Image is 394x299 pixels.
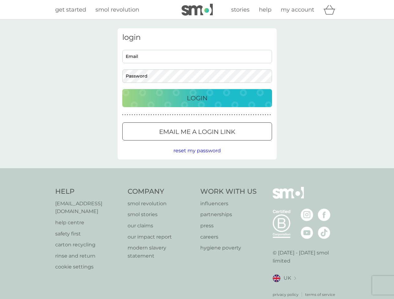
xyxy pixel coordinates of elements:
[246,113,247,116] p: ●
[129,113,130,116] p: ●
[231,5,250,14] a: stories
[128,200,194,208] a: smol revolution
[128,187,194,197] h4: Company
[273,274,280,282] img: UK flag
[301,226,313,239] img: visit the smol Youtube page
[141,113,143,116] p: ●
[200,233,257,241] a: careers
[208,113,209,116] p: ●
[273,249,339,265] p: © [DATE] - [DATE] smol limited
[284,274,291,282] span: UK
[267,113,269,116] p: ●
[210,113,212,116] p: ●
[55,263,122,271] a: cookie settings
[128,244,194,260] a: modern slavery statement
[231,113,233,116] p: ●
[170,113,171,116] p: ●
[55,252,122,260] p: rinse and return
[270,113,271,116] p: ●
[191,113,192,116] p: ●
[281,6,314,13] span: my account
[273,292,299,297] a: privacy policy
[251,113,252,116] p: ●
[55,6,86,13] span: get started
[200,187,257,197] h4: Work With Us
[151,113,152,116] p: ●
[231,6,250,13] span: stories
[136,113,138,116] p: ●
[173,147,221,155] button: reset my password
[212,113,214,116] p: ●
[159,127,235,137] p: Email me a login link
[301,209,313,221] img: visit the smol Instagram page
[241,113,242,116] p: ●
[160,113,162,116] p: ●
[193,113,195,116] p: ●
[248,113,250,116] p: ●
[200,211,257,219] a: partnerships
[265,113,266,116] p: ●
[146,113,147,116] p: ●
[234,113,235,116] p: ●
[305,292,335,297] a: terms of service
[55,241,122,249] a: carton recycling
[200,222,257,230] a: press
[201,113,202,116] p: ●
[127,113,128,116] p: ●
[165,113,166,116] p: ●
[55,230,122,238] p: safety first
[167,113,168,116] p: ●
[174,113,176,116] p: ●
[239,113,240,116] p: ●
[55,187,122,197] h4: Help
[236,113,238,116] p: ●
[132,113,133,116] p: ●
[122,122,272,140] button: Email me a login link
[262,113,264,116] p: ●
[173,148,221,154] span: reset my password
[323,3,339,16] div: basket
[95,6,139,13] span: smol revolution
[148,113,149,116] p: ●
[172,113,173,116] p: ●
[200,244,257,252] p: hygiene poverty
[281,5,314,14] a: my account
[255,113,257,116] p: ●
[198,113,200,116] p: ●
[227,113,228,116] p: ●
[182,4,213,16] img: smol
[55,200,122,216] a: [EMAIL_ADDRESS][DOMAIN_NAME]
[196,113,197,116] p: ●
[200,200,257,208] a: influencers
[318,226,330,239] img: visit the smol Tiktok page
[95,5,139,14] a: smol revolution
[153,113,154,116] p: ●
[203,113,204,116] p: ●
[187,93,207,103] p: Login
[253,113,254,116] p: ●
[186,113,187,116] p: ●
[224,113,226,116] p: ●
[182,113,183,116] p: ●
[139,113,140,116] p: ●
[128,211,194,219] a: smol stories
[55,219,122,227] a: help centre
[222,113,223,116] p: ●
[205,113,207,116] p: ●
[184,113,185,116] p: ●
[258,113,259,116] p: ●
[128,222,194,230] a: our claims
[273,187,304,208] img: smol
[189,113,190,116] p: ●
[215,113,216,116] p: ●
[158,113,159,116] p: ●
[128,233,194,241] p: our impact report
